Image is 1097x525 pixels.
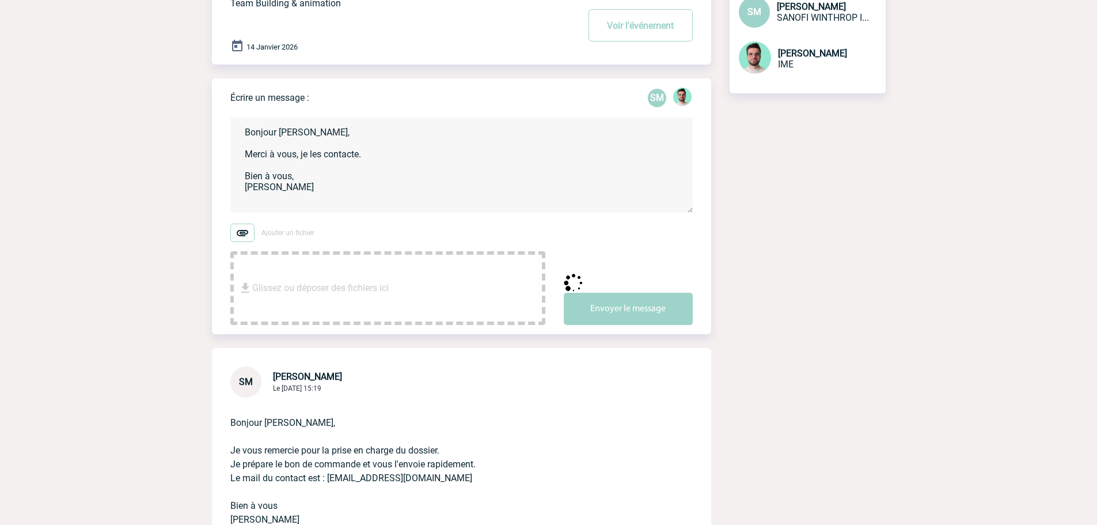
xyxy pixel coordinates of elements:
img: file_download.svg [238,281,252,295]
span: [PERSON_NAME] [273,371,342,382]
img: 121547-2.png [673,88,692,106]
button: Voir l'événement [589,9,693,41]
span: SM [239,376,253,387]
p: Écrire un message : [230,92,309,103]
div: Benjamin ROLAND [673,88,692,108]
button: Envoyer le message [564,293,693,325]
span: SANOFI WINTHROP INDUSTRIE [777,12,869,23]
span: 14 Janvier 2026 [246,43,298,51]
span: Ajouter un fichier [261,229,314,237]
span: [PERSON_NAME] [778,48,847,59]
span: SM [747,6,761,17]
span: IME [778,59,794,70]
div: Sarah MONTAGUI [648,89,666,107]
p: SM [648,89,666,107]
span: Glissez ou déposer des fichiers ici [252,259,389,317]
span: [PERSON_NAME] [777,1,846,12]
img: 121547-2.png [739,41,771,74]
span: Le [DATE] 15:19 [273,384,321,392]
